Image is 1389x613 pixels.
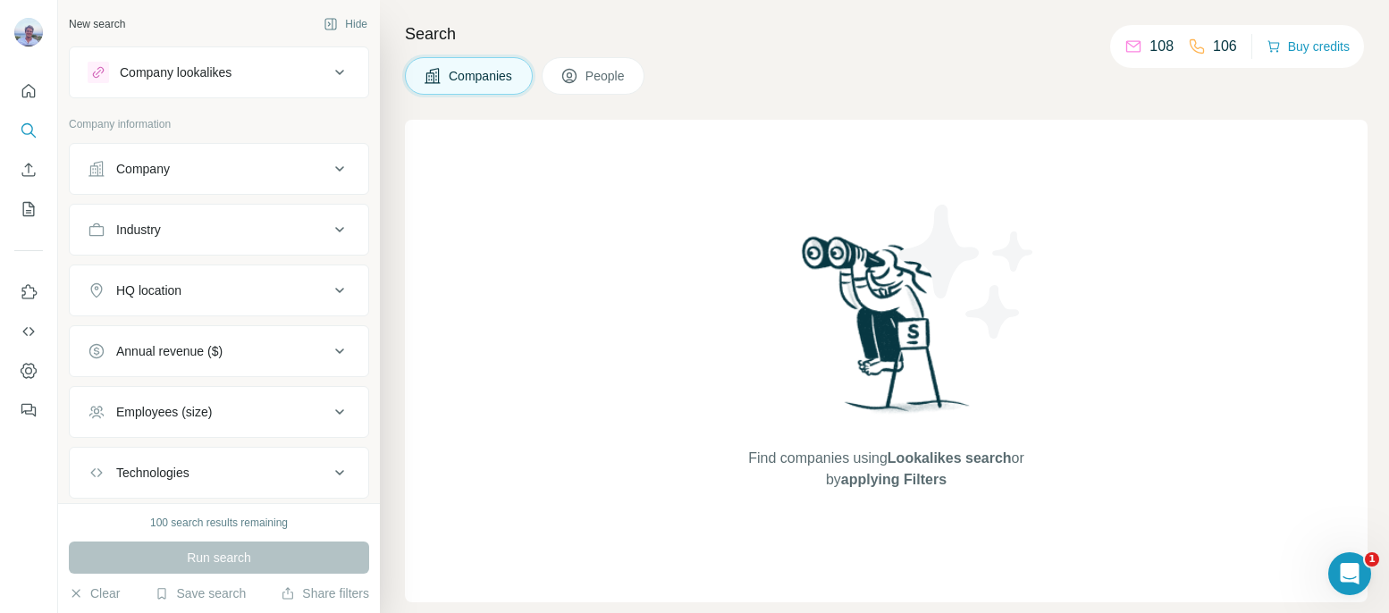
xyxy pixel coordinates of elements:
button: Dashboard [14,355,43,387]
span: Lookalikes search [888,450,1012,466]
button: Industry [70,208,368,251]
p: 106 [1213,36,1237,57]
button: Employees (size) [70,390,368,433]
span: 1 [1365,552,1379,567]
button: Share filters [281,584,369,602]
p: Company information [69,116,369,132]
button: HQ location [70,269,368,312]
button: Search [14,114,43,147]
span: People [585,67,627,85]
button: Feedback [14,394,43,426]
img: Surfe Illustration - Woman searching with binoculars [794,231,980,431]
button: Quick start [14,75,43,107]
button: Company [70,147,368,190]
h4: Search [405,21,1368,46]
div: HQ location [116,281,181,299]
button: Enrich CSV [14,154,43,186]
p: 108 [1149,36,1174,57]
button: Annual revenue ($) [70,330,368,373]
div: Employees (size) [116,403,212,421]
div: New search [69,16,125,32]
button: Save search [155,584,246,602]
iframe: Intercom live chat [1328,552,1371,595]
div: 100 search results remaining [150,515,288,531]
div: Industry [116,221,161,239]
span: Companies [449,67,514,85]
button: Company lookalikes [70,51,368,94]
button: Technologies [70,451,368,494]
div: Company lookalikes [120,63,231,81]
button: Clear [69,584,120,602]
img: Surfe Illustration - Stars [887,191,1048,352]
img: Avatar [14,18,43,46]
div: Company [116,160,170,178]
button: Buy credits [1267,34,1350,59]
div: Annual revenue ($) [116,342,223,360]
span: applying Filters [841,472,947,487]
span: Find companies using or by [743,448,1029,491]
button: Hide [311,11,380,38]
button: Use Surfe on LinkedIn [14,276,43,308]
button: My lists [14,193,43,225]
button: Use Surfe API [14,315,43,348]
div: Technologies [116,464,189,482]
